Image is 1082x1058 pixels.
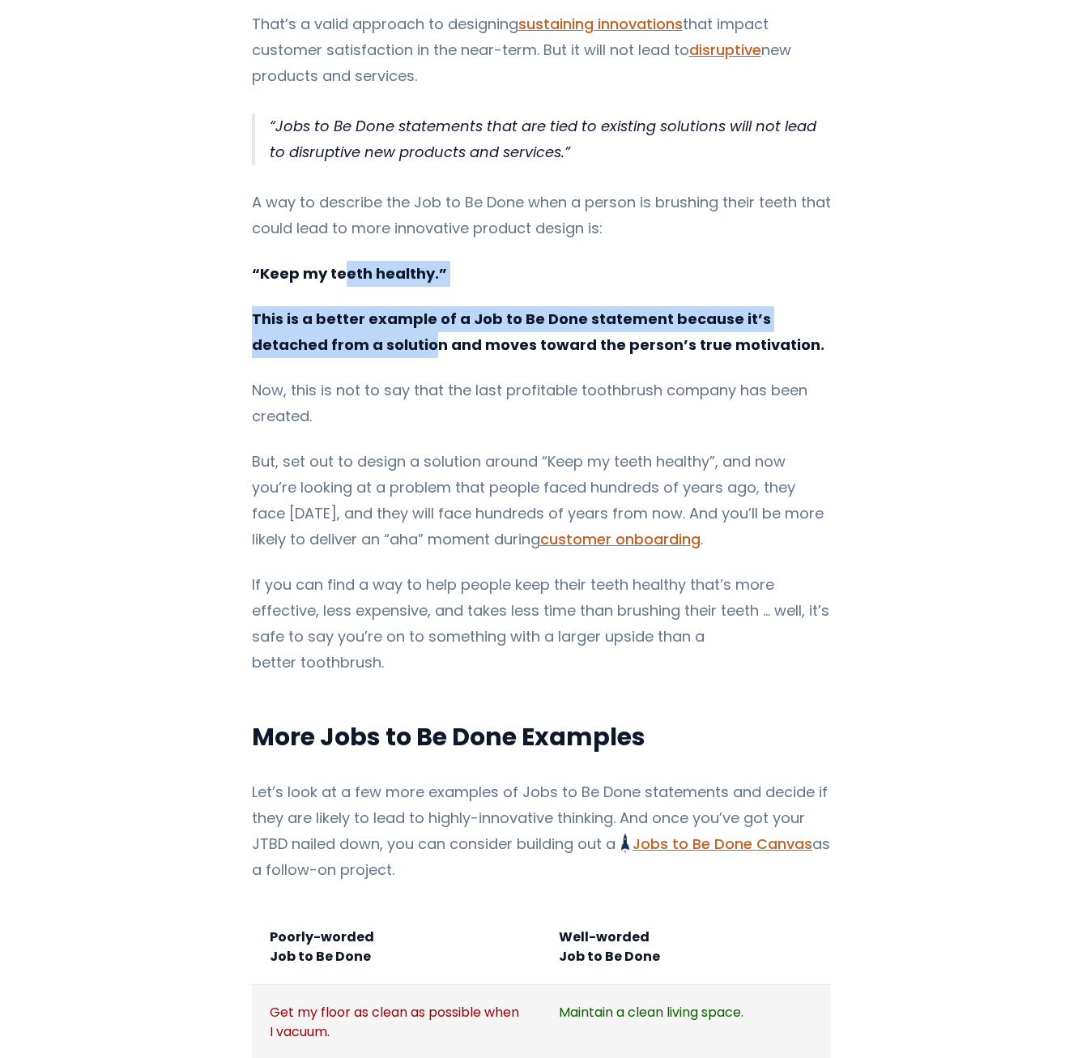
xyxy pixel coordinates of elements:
[252,309,824,355] strong: This is a better example of a Job to Be Done statement because it’s detached from a solution and ...
[540,529,701,549] a: customer onboarding
[621,834,812,854] a: Jobs to Be Done Canvas
[252,779,831,883] p: Let’s look at a few more examples of Jobs to Be Done statements and decide if they are likely to ...
[252,11,831,89] p: That’s a valid approach to designing that impact customer satisfaction in the near-term. But it w...
[252,449,831,552] p: But, set out to design a solution around “Keep my teeth healthy”, and now you’re looking at a pro...
[252,721,831,753] h2: More Jobs to Be Done Examples
[270,113,831,165] p: Jobs to Be Done statements that are tied to existing solutions will not lead to disruptive new pr...
[270,928,374,966] strong: Poorly-worded Job to Be Done
[559,928,660,966] strong: Well-worded Job to Be Done
[689,40,761,60] a: disruptive
[518,14,683,34] a: sustaining innovations
[252,263,447,284] strong: “Keep my teeth healthy.”
[252,378,831,429] p: Now, this is not to say that the last profitable toothbrush company has been created.
[252,572,831,676] p: If you can find a way to help people keep their teeth healthy that’s more effective, less expensi...
[252,190,831,241] p: A way to describe the Job to Be Done when a person is brushing their teeth that could lead to mor...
